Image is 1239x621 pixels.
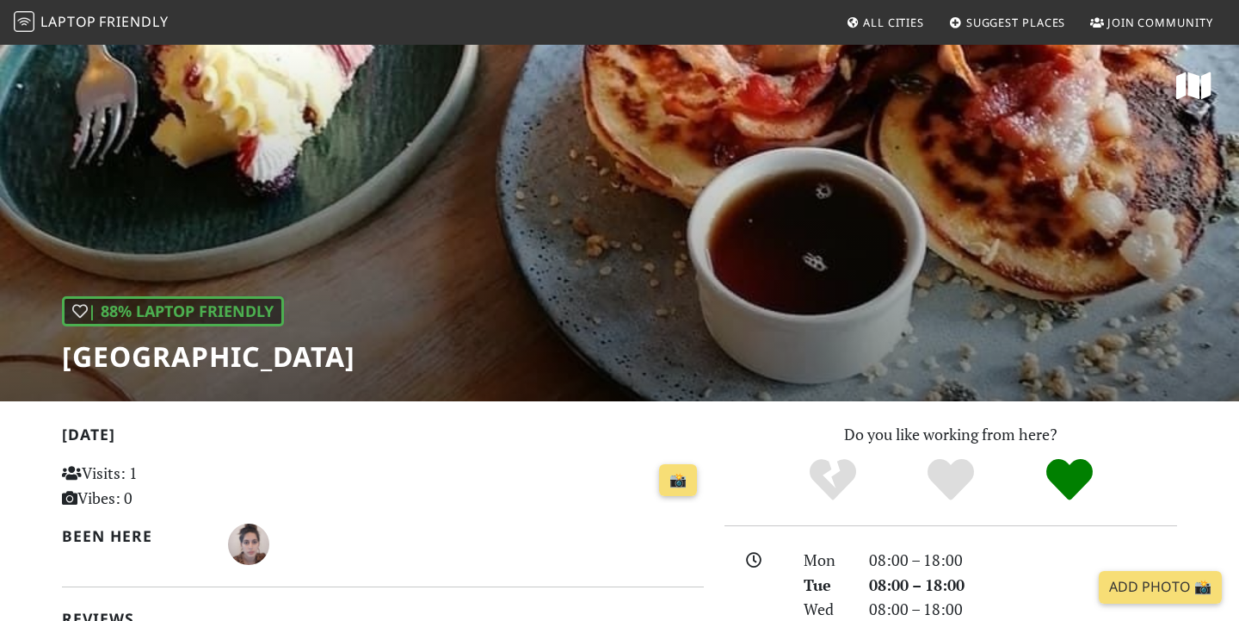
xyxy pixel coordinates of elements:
span: All Cities [863,15,924,30]
img: 2939-natacha.jpg [228,524,269,565]
div: Definitely! [1010,456,1129,504]
p: Do you like working from here? [724,422,1177,447]
span: Natacha Rossi [228,532,269,553]
a: Join Community [1083,7,1220,38]
a: Suggest Places [942,7,1073,38]
span: Friendly [99,12,168,31]
div: 08:00 – 18:00 [859,548,1187,573]
h1: [GEOGRAPHIC_DATA] [62,340,355,373]
img: LaptopFriendly [14,11,34,32]
span: Laptop [40,12,96,31]
h2: Been here [62,527,207,545]
div: | 88% Laptop Friendly [62,296,284,326]
span: Suggest Places [966,15,1066,30]
h2: [DATE] [62,425,704,450]
div: Tue [793,573,859,598]
p: Visits: 1 Vibes: 0 [62,461,262,511]
a: LaptopFriendly LaptopFriendly [14,8,169,38]
span: Join Community [1107,15,1213,30]
div: Yes [891,456,1010,504]
a: Add Photo 📸 [1099,571,1222,604]
div: 08:00 – 18:00 [859,573,1187,598]
a: All Cities [839,7,931,38]
div: No [774,456,892,504]
div: Mon [793,548,859,573]
a: 📸 [659,464,697,497]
